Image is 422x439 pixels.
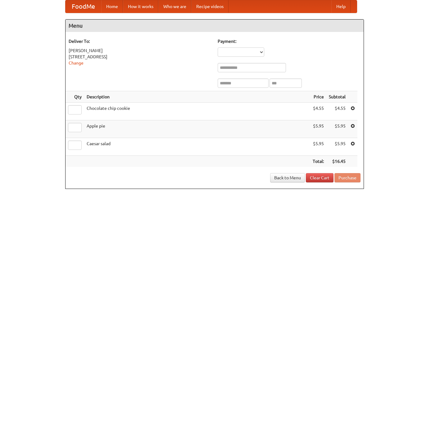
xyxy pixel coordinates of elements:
[310,103,326,120] td: $4.55
[331,0,351,13] a: Help
[334,173,361,182] button: Purchase
[326,138,348,156] td: $5.95
[158,0,191,13] a: Who we are
[84,103,310,120] td: Chocolate chip cookie
[123,0,158,13] a: How it works
[310,138,326,156] td: $5.95
[84,120,310,138] td: Apple pie
[310,120,326,138] td: $5.95
[191,0,229,13] a: Recipe videos
[218,38,361,44] h5: Payment:
[84,91,310,103] th: Description
[69,47,211,54] div: [PERSON_NAME]
[326,120,348,138] td: $5.95
[310,91,326,103] th: Price
[101,0,123,13] a: Home
[84,138,310,156] td: Caesar salad
[306,173,334,182] a: Clear Cart
[326,103,348,120] td: $4.55
[326,156,348,167] th: $16.45
[326,91,348,103] th: Subtotal
[66,91,84,103] th: Qty
[310,156,326,167] th: Total:
[66,0,101,13] a: FoodMe
[270,173,305,182] a: Back to Menu
[69,54,211,60] div: [STREET_ADDRESS]
[69,38,211,44] h5: Deliver To:
[66,20,364,32] h4: Menu
[69,60,84,65] a: Change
